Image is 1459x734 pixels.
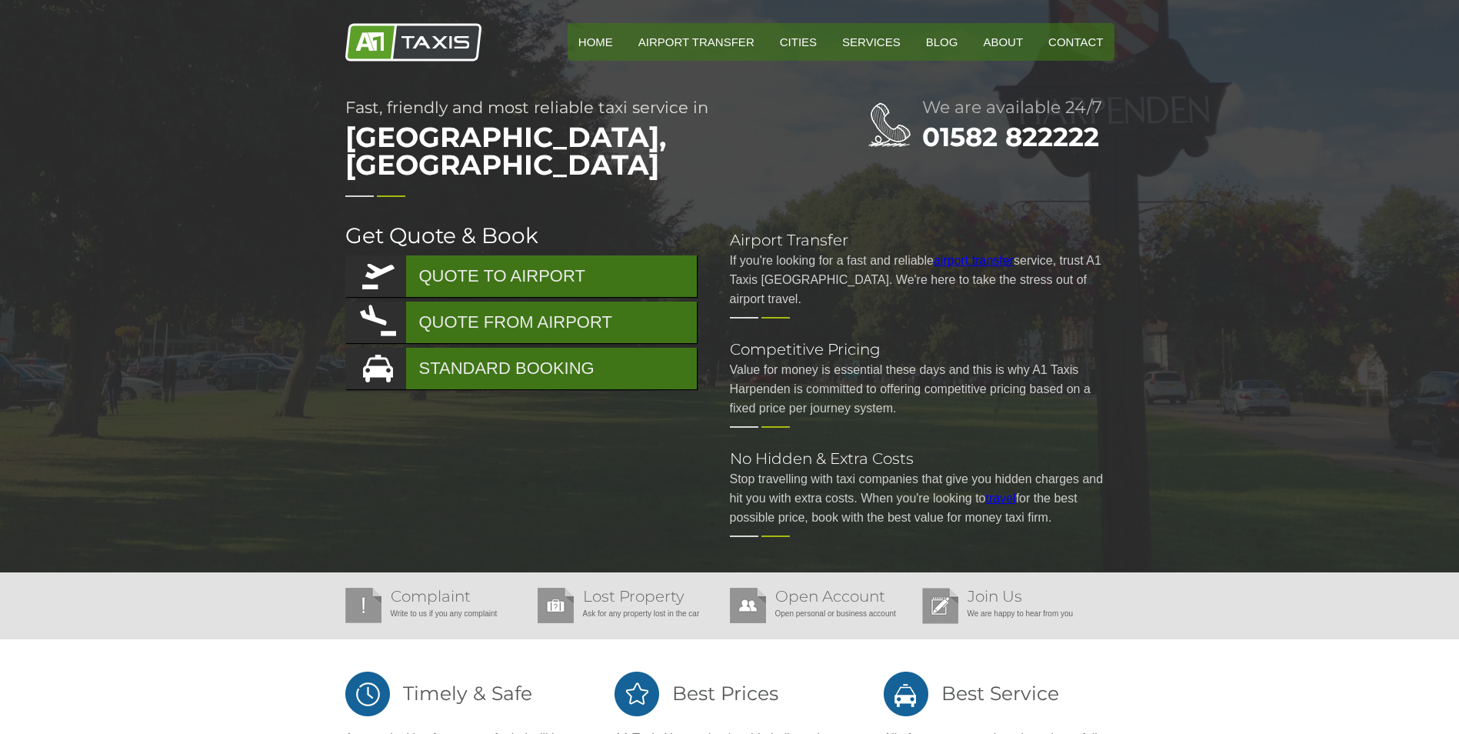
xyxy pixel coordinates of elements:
a: Lost Property [583,587,685,606]
p: We are happy to hear from you [922,604,1107,623]
h1: Fast, friendly and most reliable taxi service in [345,99,807,186]
h2: Get Quote & Book [345,225,699,246]
h2: Best Prices [615,670,845,717]
a: About [972,23,1034,61]
a: airport transfer [934,254,1014,267]
h2: Best Service [884,670,1114,717]
p: Write to us if you any complaint [345,604,530,623]
a: Airport Transfer [628,23,765,61]
a: Blog [915,23,969,61]
a: QUOTE TO AIRPORT [345,255,697,297]
a: Contact [1038,23,1114,61]
a: 01582 822222 [922,121,1099,153]
img: Open Account [730,588,766,623]
img: Join Us [922,588,958,624]
h2: Competitive Pricing [730,342,1114,357]
p: Stop travelling with taxi companies that give you hidden charges and hit you with extra costs. Wh... [730,469,1114,527]
h2: Timely & Safe [345,670,576,717]
h2: We are available 24/7 [922,99,1114,116]
a: Complaint [391,587,471,606]
a: Services [831,23,911,61]
a: HOME [568,23,624,61]
p: Ask for any property lost in the car [538,604,722,623]
img: Complaint [345,588,381,623]
a: Join Us [968,587,1022,606]
img: Lost Property [538,588,574,623]
a: travel [986,492,1016,505]
img: A1 Taxis [345,23,481,62]
h2: No Hidden & Extra Costs [730,451,1114,466]
a: Cities [769,23,828,61]
h2: Airport Transfer [730,232,1114,248]
a: QUOTE FROM AIRPORT [345,302,697,343]
p: Value for money is essential these days and this is why A1 Taxis Harpenden is committed to offeri... [730,360,1114,418]
a: Open Account [775,587,885,606]
p: If you're looking for a fast and reliable service, trust A1 Taxis [GEOGRAPHIC_DATA]. We're here t... [730,251,1114,309]
p: Open personal or business account [730,604,914,623]
span: [GEOGRAPHIC_DATA], [GEOGRAPHIC_DATA] [345,115,807,186]
a: STANDARD BOOKING [345,348,697,389]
